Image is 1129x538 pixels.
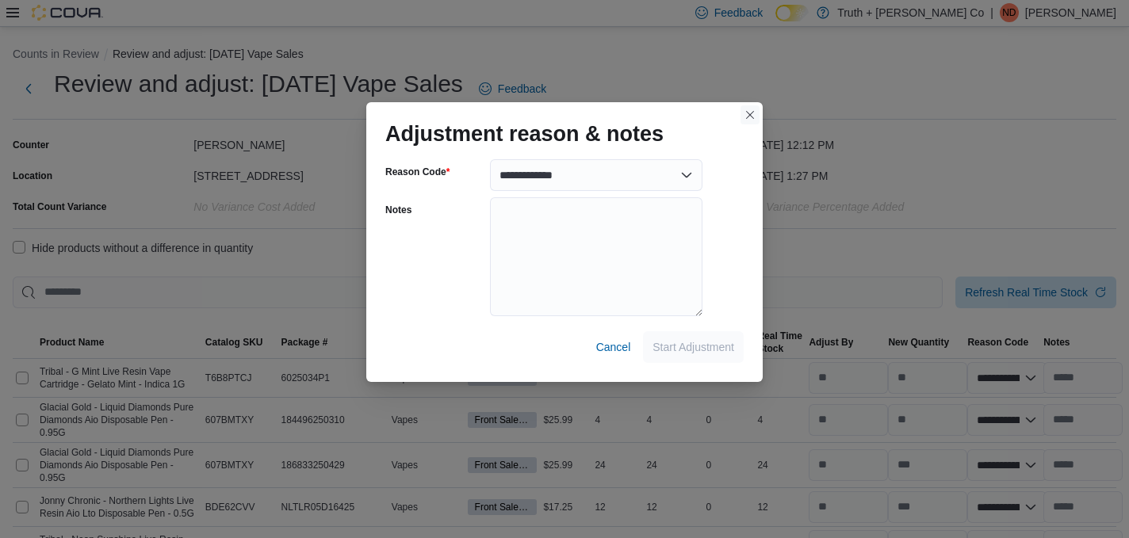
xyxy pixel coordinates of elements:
[643,331,744,363] button: Start Adjustment
[385,121,664,147] h1: Adjustment reason & notes
[385,204,411,216] label: Notes
[590,331,637,363] button: Cancel
[596,339,631,355] span: Cancel
[653,339,734,355] span: Start Adjustment
[385,166,450,178] label: Reason Code
[741,105,760,124] button: Closes this modal window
